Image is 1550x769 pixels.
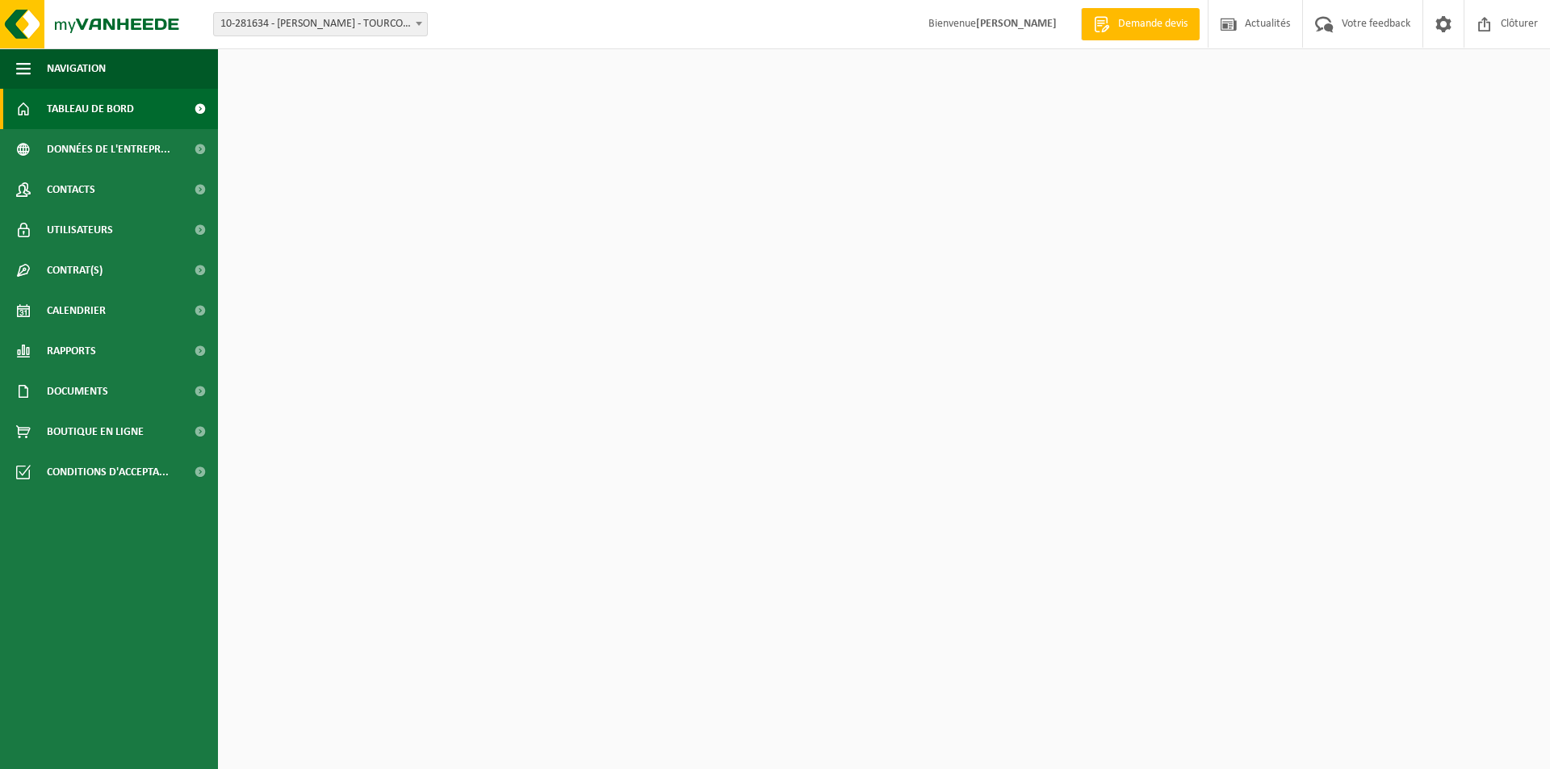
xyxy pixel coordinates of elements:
span: Tableau de bord [47,89,134,129]
span: Demande devis [1114,16,1192,32]
span: 10-281634 - DEWILDE SAS - TOURCOING [214,13,427,36]
span: Boutique en ligne [47,412,144,452]
span: Contrat(s) [47,250,103,290]
span: Utilisateurs [47,210,113,250]
span: Navigation [47,48,106,89]
strong: [PERSON_NAME] [976,18,1057,30]
span: 10-281634 - DEWILDE SAS - TOURCOING [213,12,428,36]
span: Contacts [47,169,95,210]
span: Conditions d'accepta... [47,452,169,492]
span: Documents [47,371,108,412]
span: Calendrier [47,290,106,331]
a: Demande devis [1081,8,1200,40]
span: Données de l'entrepr... [47,129,170,169]
span: Rapports [47,331,96,371]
